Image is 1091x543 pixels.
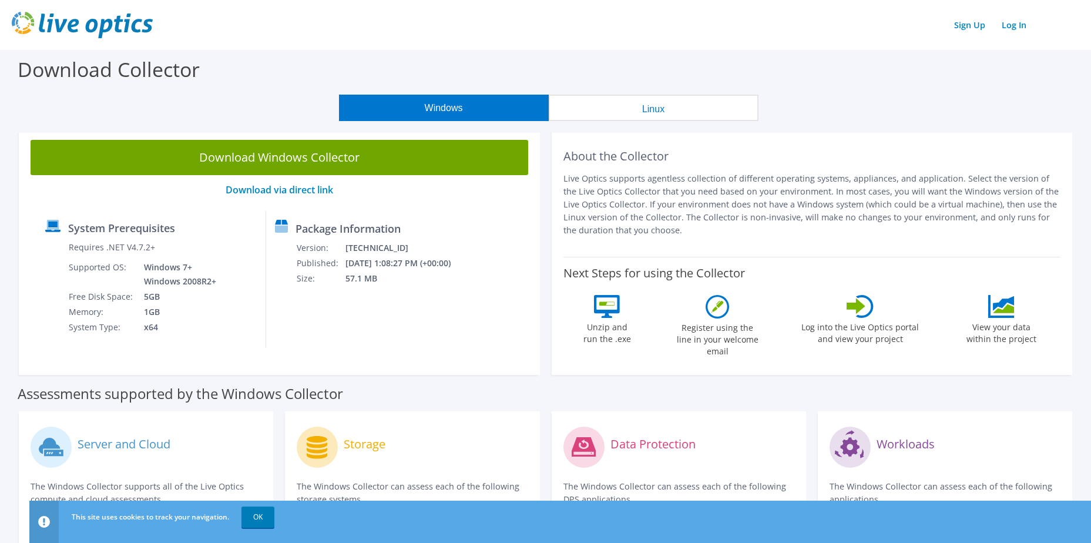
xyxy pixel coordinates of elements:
[610,438,696,450] label: Data Protection
[12,12,153,38] img: live_optics_svg.svg
[345,271,466,286] td: 57.1 MB
[135,260,219,289] td: Windows 7+ Windows 2008R2+
[18,56,200,83] label: Download Collector
[345,256,466,271] td: [DATE] 1:08:27 PM (+00:00)
[135,320,219,335] td: x64
[31,140,528,175] a: Download Windows Collector
[563,266,745,280] label: Next Steps for using the Collector
[673,319,761,357] label: Register using the line in your welcome email
[801,318,919,345] label: Log into the Live Optics portal and view your project
[72,512,229,522] span: This site uses cookies to track your navigation.
[877,438,935,450] label: Workloads
[297,480,528,506] p: The Windows Collector can assess each of the following storage systems.
[563,172,1061,237] p: Live Optics supports agentless collection of different operating systems, appliances, and applica...
[135,289,219,304] td: 5GB
[68,289,135,304] td: Free Disk Space:
[68,260,135,289] td: Supported OS:
[959,318,1043,345] label: View your data within the project
[563,480,794,506] p: The Windows Collector can assess each of the following DPS applications.
[563,149,1061,163] h2: About the Collector
[68,304,135,320] td: Memory:
[18,388,343,400] label: Assessments supported by the Windows Collector
[948,16,991,33] a: Sign Up
[830,480,1060,506] p: The Windows Collector can assess each of the following applications.
[78,438,170,450] label: Server and Cloud
[226,183,333,196] a: Download via direct link
[580,318,634,345] label: Unzip and run the .exe
[296,256,345,271] td: Published:
[344,438,385,450] label: Storage
[135,304,219,320] td: 1GB
[296,271,345,286] td: Size:
[31,480,261,506] p: The Windows Collector supports all of the Live Optics compute and cloud assessments.
[296,240,345,256] td: Version:
[241,507,274,528] a: OK
[296,223,401,234] label: Package Information
[68,222,175,234] label: System Prerequisites
[339,95,549,121] button: Windows
[549,95,758,121] button: Linux
[69,242,155,253] label: Requires .NET V4.7.2+
[68,320,135,335] td: System Type:
[996,16,1032,33] a: Log In
[345,240,466,256] td: [TECHNICAL_ID]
